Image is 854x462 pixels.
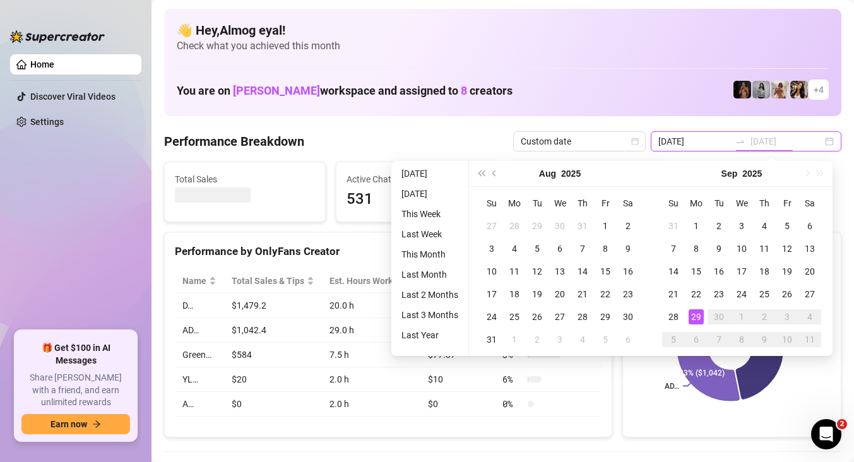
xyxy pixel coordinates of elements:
button: Choose a month [721,161,738,186]
div: 13 [552,264,567,279]
div: Est. Hours Worked [329,274,403,288]
span: Custom date [521,132,638,151]
td: 2.0 h [322,367,420,392]
td: $1,042.4 [224,318,322,343]
th: Sa [798,192,821,215]
div: 23 [620,287,636,302]
span: Active Chats [347,172,487,186]
th: We [549,192,571,215]
div: 24 [734,287,749,302]
th: Su [662,192,685,215]
div: 27 [484,218,499,234]
div: 6 [552,241,567,256]
button: Previous month (PageUp) [488,161,502,186]
td: 20.0 h [322,293,420,318]
td: 2025-09-28 [662,305,685,328]
td: 2025-09-19 [776,260,798,283]
td: 2025-08-29 [594,305,617,328]
div: 29 [689,309,704,324]
td: 2025-08-08 [594,237,617,260]
td: 2025-09-02 [708,215,730,237]
div: 20 [552,287,567,302]
th: Sa [617,192,639,215]
div: 4 [575,332,590,347]
td: 2025-08-07 [571,237,594,260]
div: 28 [507,218,522,234]
button: Choose a year [561,161,581,186]
div: 11 [802,332,817,347]
img: D [733,81,751,98]
td: 2025-09-23 [708,283,730,305]
h1: You are on workspace and assigned to creators [177,84,513,98]
td: 2025-10-09 [753,328,776,351]
div: 29 [598,309,613,324]
div: 4 [507,241,522,256]
td: Green… [175,343,224,367]
div: 30 [620,309,636,324]
td: 2025-08-01 [594,215,617,237]
div: 25 [757,287,772,302]
li: This Week [396,206,463,222]
div: 22 [598,287,613,302]
td: A… [175,392,224,417]
li: [DATE] [396,166,463,181]
h4: 👋 Hey, Almog eyal ! [177,21,829,39]
td: 2025-09-13 [798,237,821,260]
td: 7.5 h [322,343,420,367]
td: 2025-09-01 [685,215,708,237]
td: 2025-09-07 [662,237,685,260]
div: 24 [484,309,499,324]
td: 2025-09-04 [753,215,776,237]
th: Mo [503,192,526,215]
div: 13 [802,241,817,256]
td: 2025-08-31 [480,328,503,351]
div: 15 [689,264,704,279]
div: 6 [620,332,636,347]
div: 11 [757,241,772,256]
td: 2025-09-06 [798,215,821,237]
div: 30 [552,218,567,234]
div: 1 [507,332,522,347]
div: 25 [507,309,522,324]
td: 2025-09-26 [776,283,798,305]
td: 2025-08-27 [549,305,571,328]
td: $0 [224,392,322,417]
td: 2025-08-23 [617,283,639,305]
li: Last Year [396,328,463,343]
th: Th [571,192,594,215]
td: 2025-08-24 [480,305,503,328]
a: Discover Viral Videos [30,92,116,102]
div: 2 [711,218,726,234]
td: 2025-09-16 [708,260,730,283]
iframe: Intercom live chat [811,419,841,449]
div: 29 [530,218,545,234]
text: AD… [665,382,679,391]
div: 10 [734,241,749,256]
td: 2025-08-14 [571,260,594,283]
td: 2025-08-31 [662,215,685,237]
img: A [752,81,770,98]
td: 2025-07-30 [549,215,571,237]
div: 19 [780,264,795,279]
input: Start date [658,134,730,148]
div: 31 [575,218,590,234]
th: Fr [776,192,798,215]
div: 14 [575,264,590,279]
span: Earn now [50,419,87,429]
td: $0 [420,392,495,417]
div: 5 [780,218,795,234]
div: 10 [780,332,795,347]
span: 6 % [502,372,523,386]
td: 2025-08-03 [480,237,503,260]
td: 2025-09-21 [662,283,685,305]
td: 2025-10-10 [776,328,798,351]
div: 18 [507,287,522,302]
li: This Month [396,247,463,262]
button: Choose a year [742,161,762,186]
div: 5 [598,332,613,347]
td: 2025-08-19 [526,283,549,305]
div: 10 [484,264,499,279]
div: 21 [575,287,590,302]
li: Last Month [396,267,463,282]
td: 2025-10-04 [798,305,821,328]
